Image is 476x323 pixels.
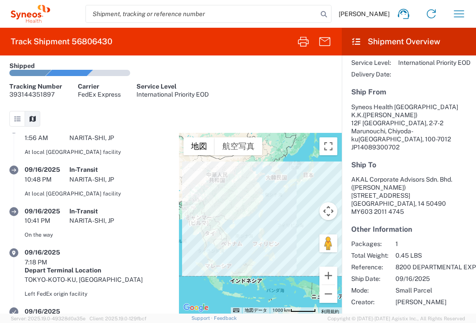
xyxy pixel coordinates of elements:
[361,208,404,215] span: 603 2011 4745
[214,315,237,321] a: Feedback
[9,62,35,70] div: Shipped
[136,90,209,98] div: International Priority EOD
[25,290,170,298] div: Left FedEx origin facility
[351,59,391,67] span: Service Level:
[69,134,170,142] div: NARITA-SHI, JP
[11,36,112,47] h2: Track Shipment 56806430
[270,307,319,314] button: 地図の縮尺: 53 ピクセルあたり 1000 km
[351,225,467,234] h5: Other Information
[25,148,170,156] div: At local [GEOGRAPHIC_DATA] facility
[319,234,337,252] button: 地図上にペグマンをドロップして、ストリートビューを開きます
[351,88,467,96] h5: Ship From
[351,184,406,191] span: ([PERSON_NAME])
[25,166,69,174] div: 09/16/2025
[351,263,388,271] span: Reference:
[69,175,170,183] div: NARITA-SHI, JP
[25,190,170,198] div: At local [GEOGRAPHIC_DATA] facility
[351,70,391,78] span: Delivery Date:
[351,103,458,119] span: Syneos Health [GEOGRAPHIC_DATA] K.K.
[342,28,476,55] header: Shipment Overview
[89,316,146,321] span: Client: 2025.19.0-129fbcf
[25,266,170,274] div: Depart Terminal Location
[351,161,467,169] h5: Ship To
[339,10,390,18] span: [PERSON_NAME]
[11,316,85,321] span: Server: 2025.19.0-49328d0a35e
[86,5,318,22] input: Shipment, tracking or reference number
[351,286,388,294] span: Mode:
[351,298,388,306] span: Creator:
[183,137,215,155] button: 市街地図を見る
[181,302,211,314] img: Google
[69,207,170,215] div: In-Transit
[327,314,465,323] span: Copyright © [DATE]-[DATE] Agistix Inc., All Rights Reserved
[233,307,239,314] button: キーボード ショートカット
[136,82,209,90] div: Service Level
[191,315,214,321] a: Support
[351,176,452,199] span: AKAL Corporate Advisors Sdn. Bhd. [STREET_ADDRESS]
[25,307,69,315] div: 09/16/2025
[351,251,388,259] span: Total Weight:
[319,285,337,303] button: ズームアウト
[9,90,62,98] div: 393144351897
[25,207,69,215] div: 09/16/2025
[351,175,467,216] address: [GEOGRAPHIC_DATA], 14 50490 MY
[25,231,170,239] div: On the way
[319,202,337,220] button: 地図のカメラ コントロール
[9,82,62,90] div: Tracking Number
[351,240,388,248] span: Packages:
[78,82,121,90] div: Carrier
[398,59,471,67] span: International Priority EOD
[319,137,337,155] button: 全画面ビューを切り替えます
[215,137,262,155] button: 航空写真を見る
[351,103,467,151] address: [GEOGRAPHIC_DATA], 100-7012 JP
[351,275,388,283] span: Ship Date:
[245,307,267,314] button: 地図データ
[181,302,211,314] a: Google マップでこの地域を開きます（新しいウィンドウが開きます）
[25,134,69,142] div: 1:56 AM
[363,111,417,119] span: ([PERSON_NAME])
[25,258,69,266] div: 7:18 PM
[25,248,69,256] div: 09/16/2025
[25,276,170,284] div: TOKYO-KOTO-KU, [GEOGRAPHIC_DATA]
[272,308,290,313] span: 1000 km
[25,217,69,225] div: 10:41 PM
[69,217,170,225] div: NARITA-SHI, JP
[321,309,339,314] a: 利用規約
[78,90,121,98] div: FedEx Express
[351,119,443,143] span: 12F [GEOGRAPHIC_DATA], 2-7-2 Marunouchi, Chiyoda-ku
[319,267,337,285] button: ズームイン
[69,166,170,174] div: In-Transit
[25,175,69,183] div: 10:48 PM
[357,144,399,151] span: 14089300702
